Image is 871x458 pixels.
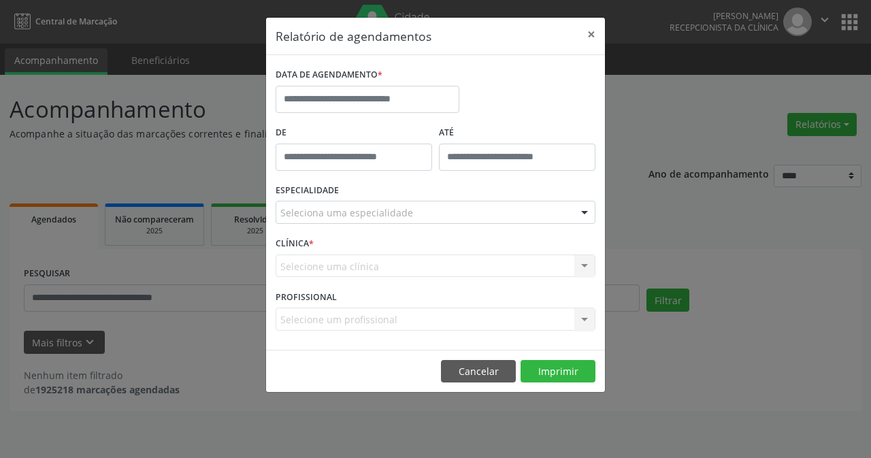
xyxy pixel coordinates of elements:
[439,122,595,144] label: ATÉ
[276,122,432,144] label: De
[441,360,516,383] button: Cancelar
[578,18,605,51] button: Close
[276,27,431,45] h5: Relatório de agendamentos
[276,233,314,255] label: CLÍNICA
[276,65,382,86] label: DATA DE AGENDAMENTO
[276,287,337,308] label: PROFISSIONAL
[276,180,339,201] label: ESPECIALIDADE
[280,206,413,220] span: Seleciona uma especialidade
[521,360,595,383] button: Imprimir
